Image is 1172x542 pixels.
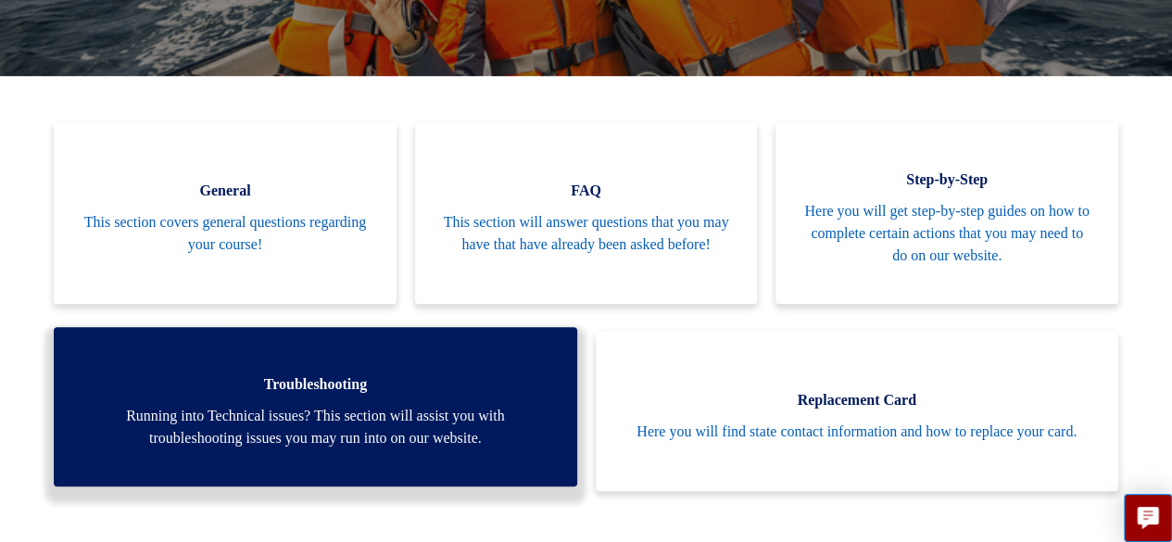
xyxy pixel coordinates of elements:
span: This section covers general questions regarding your course! [82,211,369,256]
span: This section will answer questions that you may have that have already been asked before! [443,211,730,256]
span: FAQ [443,180,730,202]
span: General [82,180,369,202]
span: Troubleshooting [82,373,548,396]
a: Replacement Card Here you will find state contact information and how to replace your card. [596,332,1118,491]
span: Here you will find state contact information and how to replace your card. [624,421,1090,443]
span: Here you will get step-by-step guides on how to complete certain actions that you may need to do ... [803,200,1090,267]
a: FAQ This section will answer questions that you may have that have already been asked before! [415,122,758,304]
span: Replacement Card [624,389,1090,411]
a: Troubleshooting Running into Technical issues? This section will assist you with troubleshooting ... [54,327,576,486]
a: General This section covers general questions regarding your course! [54,122,397,304]
span: Running into Technical issues? This section will assist you with troubleshooting issues you may r... [82,405,548,449]
a: Step-by-Step Here you will get step-by-step guides on how to complete certain actions that you ma... [775,122,1118,304]
button: Live chat [1124,494,1172,542]
span: Step-by-Step [803,169,1090,191]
